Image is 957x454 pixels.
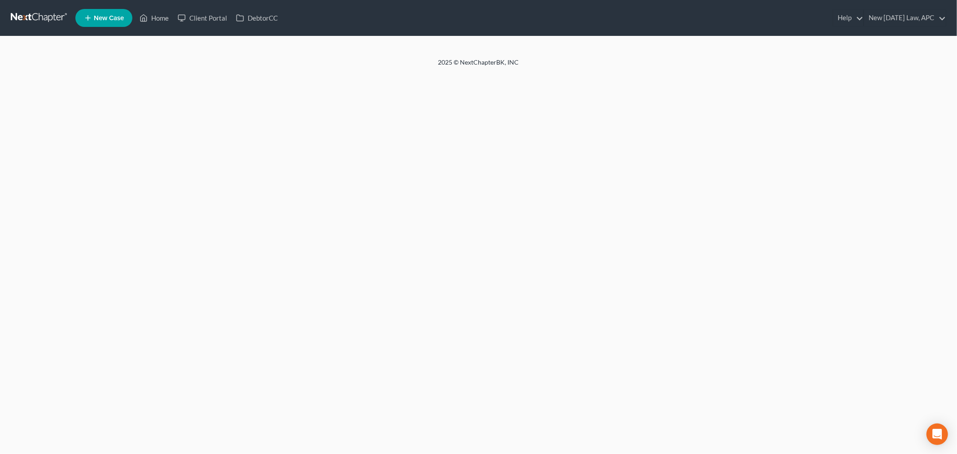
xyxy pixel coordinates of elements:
a: Home [135,10,173,26]
a: New [DATE] Law, APC [864,10,946,26]
new-legal-case-button: New Case [75,9,132,27]
a: Client Portal [173,10,232,26]
a: DebtorCC [232,10,282,26]
div: Open Intercom Messenger [926,423,948,445]
div: 2025 © NextChapterBK, INC [223,58,734,74]
a: Help [833,10,863,26]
